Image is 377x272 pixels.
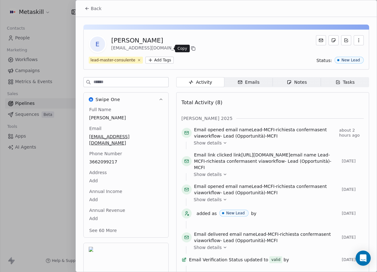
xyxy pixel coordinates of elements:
[287,79,307,86] div: Notes
[194,196,359,203] a: Show details
[194,244,222,251] span: Show details
[88,150,123,157] span: Phone Number
[89,133,163,146] span: [EMAIL_ADDRESS][DOMAIN_NAME]
[194,127,337,139] span: email name sent via workflow -
[91,5,102,12] span: Back
[251,210,256,217] span: by
[88,106,113,113] span: Full Name
[223,238,278,243] span: Lead (Opportunità)-MCFI
[194,184,224,189] span: Email opened
[271,257,280,263] div: valid
[89,196,163,203] span: Add
[90,37,105,52] span: E
[91,57,135,63] div: lead-master-consulente
[341,58,360,62] div: New Lead
[194,171,222,178] span: Show details
[342,257,364,262] span: [DATE]
[342,187,364,192] span: [DATE]
[194,152,339,171] span: link email name sent via workflow -
[238,79,260,86] div: Emails
[86,225,121,236] button: See 60 More
[194,196,222,203] span: Show details
[81,3,105,14] button: Back
[182,115,233,122] span: [PERSON_NAME] 2025
[189,257,243,263] span: Email Verification Status
[223,190,278,195] span: Lead (Opportunità)-MCFI
[223,133,278,139] span: Lead (Opportunità)-MCFI
[342,235,364,240] span: [DATE]
[111,36,197,45] div: [PERSON_NAME]
[342,211,364,216] span: [DATE]
[194,232,228,237] span: Email delivered
[89,97,93,102] img: Swipe One
[182,99,222,105] span: Total Activity (8)
[194,127,224,132] span: Email opened
[145,57,174,64] button: Add Tags
[84,93,168,106] button: Swipe OneSwipe One
[244,257,268,263] span: updated to
[88,188,124,195] span: Annual Income
[252,127,318,132] span: Lead-MCFI-richiesta conferma
[226,211,245,215] div: New Lead
[88,169,108,176] span: Address
[89,159,163,165] span: 3662099217
[177,46,187,51] p: Copy
[194,231,339,244] span: email name sent via workflow -
[194,140,359,146] a: Show details
[89,115,163,121] span: [PERSON_NAME]
[96,96,120,103] span: Swipe One
[84,106,168,237] div: Swipe OneSwipe One
[197,210,217,217] span: added as
[252,184,318,189] span: Lead-MCFI-richiesta conferma
[88,207,127,213] span: Annual Revenue
[89,178,163,184] span: Add
[88,125,103,132] span: Email
[284,257,289,263] span: by
[241,152,290,157] span: [URL][DOMAIN_NAME]
[194,171,359,178] a: Show details
[256,232,321,237] span: Lead-MCFI-richiesta conferma
[194,183,339,196] span: email name sent via workflow -
[194,140,222,146] span: Show details
[317,57,332,64] span: Status:
[339,128,364,138] span: about 2 hours ago
[335,79,355,86] div: Tasks
[89,215,163,222] span: Add
[194,244,359,251] a: Show details
[111,45,197,52] div: [EMAIL_ADDRESS][DOMAIN_NAME]
[194,152,232,157] span: Email link clicked
[356,251,371,266] div: Open Intercom Messenger
[342,159,364,164] span: [DATE]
